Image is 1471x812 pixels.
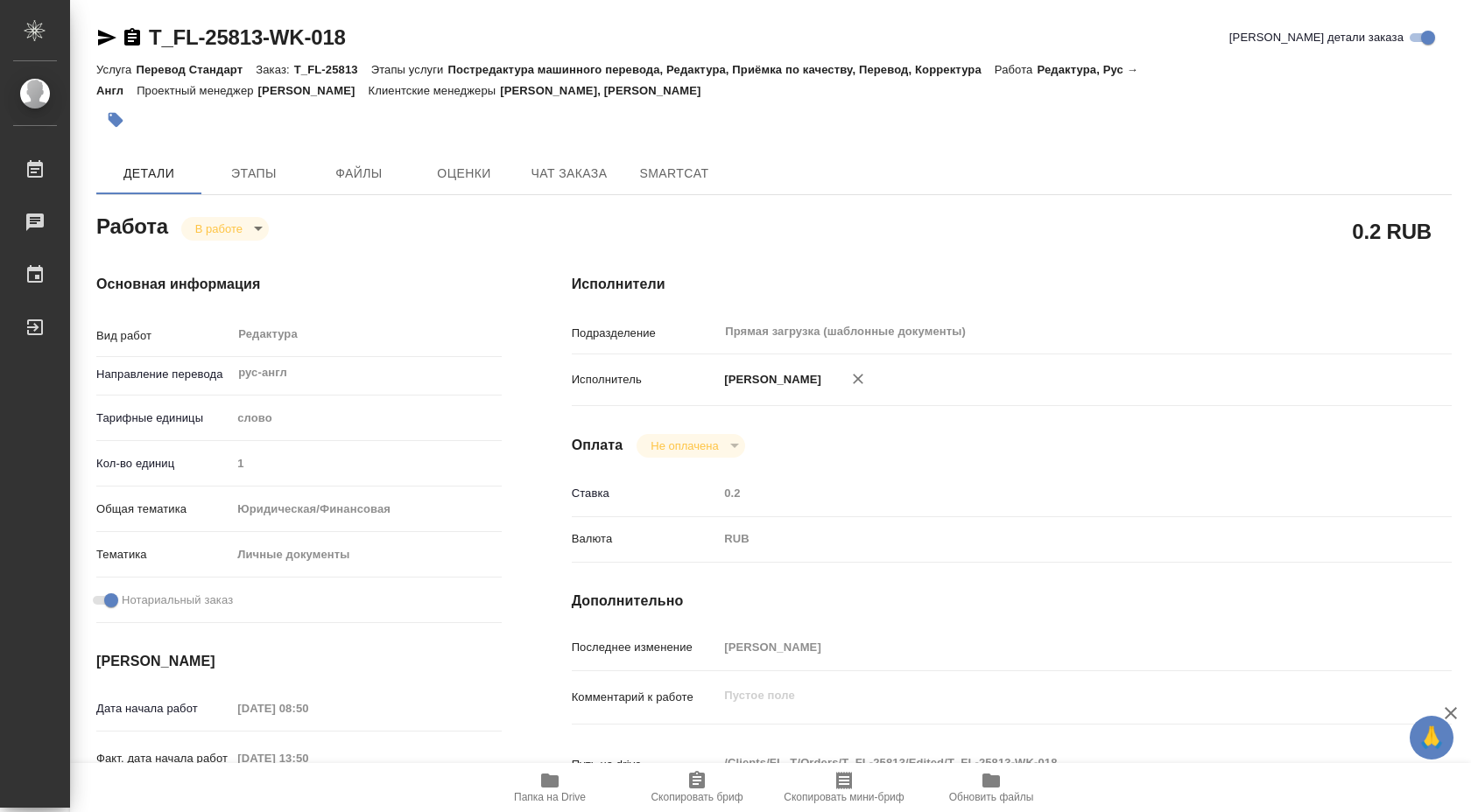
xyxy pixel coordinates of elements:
[784,791,904,803] span: Скопировать мини-бриф
[317,163,401,185] span: Файлы
[1229,29,1404,46] span: [PERSON_NAME] детали заказа
[995,63,1038,76] p: Работа
[96,366,231,383] p: Направление перевода
[572,325,719,342] p: Подразделение
[718,634,1378,660] input: Пустое поле
[572,639,719,656] p: Последнее изменение
[572,274,1452,295] h4: Исполнители
[96,209,168,241] h2: Работа
[572,485,719,502] p: Ставка
[1417,719,1446,756] span: 🙏
[96,750,231,767] p: Факт. дата начала работ
[422,163,506,185] span: Оценки
[96,101,135,139] button: Добавить тэг
[190,221,248,236] button: В работе
[96,274,502,295] h4: Основная информация
[258,84,369,97] p: [PERSON_NAME]
[527,163,611,185] span: Чат заказа
[231,494,501,524] div: Юридическая/Финансовая
[718,480,1378,506] input: Пустое поле
[949,791,1034,803] span: Обновить файлы
[572,435,623,456] h4: Оплата
[632,163,716,185] span: SmartCat
[771,763,918,812] button: Скопировать мини-бриф
[572,756,719,773] p: Путь на drive
[572,591,1452,612] h4: Дополнительно
[122,27,143,48] button: Скопировать ссылку
[181,217,269,241] div: В работе
[122,591,233,609] span: Нотариальный заказ
[371,63,448,76] p: Этапы услуги
[839,360,877,398] button: Удалить исполнителя
[572,371,719,388] p: Исполнитель
[514,791,586,803] span: Папка на Drive
[96,546,231,563] p: Тематика
[718,371,821,388] p: [PERSON_NAME]
[645,438,723,453] button: Не оплачена
[231,451,501,476] input: Пустое поле
[637,434,744,458] div: В работе
[256,63,293,76] p: Заказ:
[623,763,771,812] button: Скопировать бриф
[149,25,346,49] a: T_FL-25813-WK-018
[476,763,623,812] button: Папка на Drive
[369,84,501,97] p: Клиентские менеджеры
[500,84,714,97] p: [PERSON_NAME], [PERSON_NAME]
[107,163,191,185] span: Детали
[572,689,719,706] p: Комментарий к работе
[718,524,1378,554] div: RUB
[137,84,257,97] p: Проектный менеджер
[96,700,231,717] p: Дата начала работ
[96,327,231,345] p: Вид работ
[136,63,256,76] p: Перевод Стандарт
[96,409,231,427] p: Тарифные единицы
[572,530,719,548] p: Валюта
[96,500,231,518] p: Общая тематика
[96,27,117,48] button: Скопировать ссылку для ЯМессенджера
[1410,716,1453,759] button: 🙏
[718,748,1378,778] textarea: /Clients/FL_T/Orders/T_FL-25813/Edited/T_FL-25813-WK-018
[1352,216,1432,246] h2: 0.2 RUB
[96,63,136,76] p: Услуга
[231,403,501,433] div: слово
[918,763,1065,812] button: Обновить файлы
[96,651,502,672] h4: [PERSON_NAME]
[294,63,371,76] p: T_FL-25813
[651,791,743,803] span: Скопировать бриф
[231,745,384,771] input: Пустое поле
[231,696,384,721] input: Пустое поле
[447,63,994,76] p: Постредактура машинного перевода, Редактура, Приёмка по качеству, Перевод, Корректура
[96,455,231,472] p: Кол-во единиц
[231,540,501,570] div: Личные документы
[212,163,296,185] span: Этапы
